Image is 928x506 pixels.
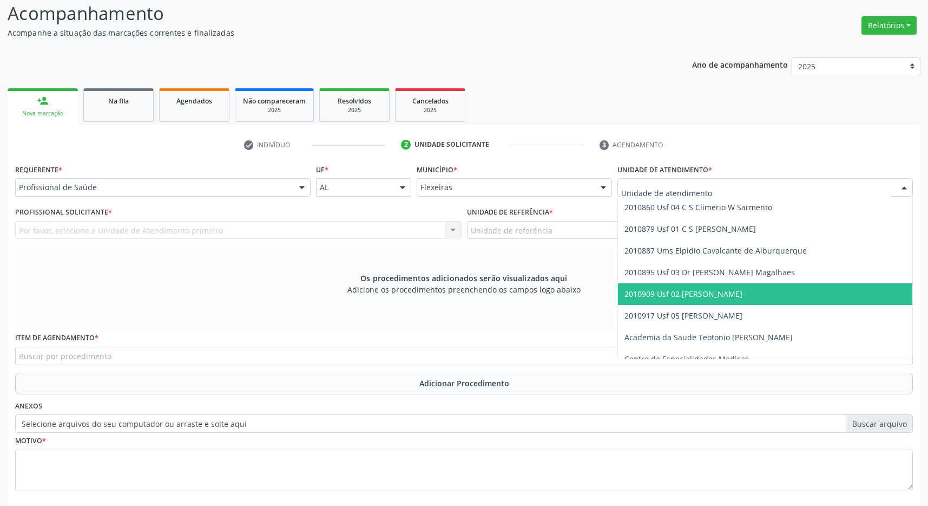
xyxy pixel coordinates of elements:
[624,332,793,342] span: Academia da Saude Teotonio [PERSON_NAME]
[243,106,306,114] div: 2025
[414,140,489,150] div: Unidade solicitante
[15,433,46,450] label: Motivo
[624,202,772,212] span: 2010860 Usf 04 C S Climerio W Sarmento
[360,273,567,284] span: Os procedimentos adicionados serão visualizados aqui
[624,224,756,234] span: 2010879 Usf 01 C S [PERSON_NAME]
[15,204,112,221] label: Profissional Solicitante
[327,106,381,114] div: 2025
[19,182,288,193] span: Profissional de Saúde
[420,182,590,193] span: Flexeiras
[861,16,917,35] button: Relatórios
[320,182,389,193] span: AL
[108,96,129,106] span: Na fila
[338,96,371,106] span: Resolvidos
[624,310,742,321] span: 2010917 Usf 05 [PERSON_NAME]
[417,161,457,178] label: Município
[621,182,891,204] input: Unidade de atendimento
[471,225,552,236] span: Unidade de referência
[347,284,581,295] span: Adicione os procedimentos preenchendo os campos logo abaixo
[316,161,328,178] label: UF
[419,378,509,389] span: Adicionar Procedimento
[412,96,449,106] span: Cancelados
[467,204,553,221] label: Unidade de referência
[624,267,795,277] span: 2010895 Usf 03 Dr [PERSON_NAME] Magalhaes
[15,398,42,415] label: Anexos
[19,351,111,362] span: Buscar por procedimento
[15,109,70,118] div: Nova marcação
[401,140,411,150] div: 2
[624,245,807,256] span: 2010887 Ums Elpidio Cavalcante de Alburquerque
[15,330,98,347] label: Item de agendamento
[8,27,647,38] p: Acompanhe a situação das marcações correntes e finalizadas
[37,95,49,107] div: person_add
[15,161,62,178] label: Requerente
[624,354,749,364] span: Centro de Especialidades Medicas
[243,96,306,106] span: Não compareceram
[692,57,788,71] p: Ano de acompanhamento
[15,373,913,394] button: Adicionar Procedimento
[176,96,212,106] span: Agendados
[403,106,457,114] div: 2025
[617,161,712,178] label: Unidade de atendimento
[624,289,742,299] span: 2010909 Usf 02 [PERSON_NAME]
